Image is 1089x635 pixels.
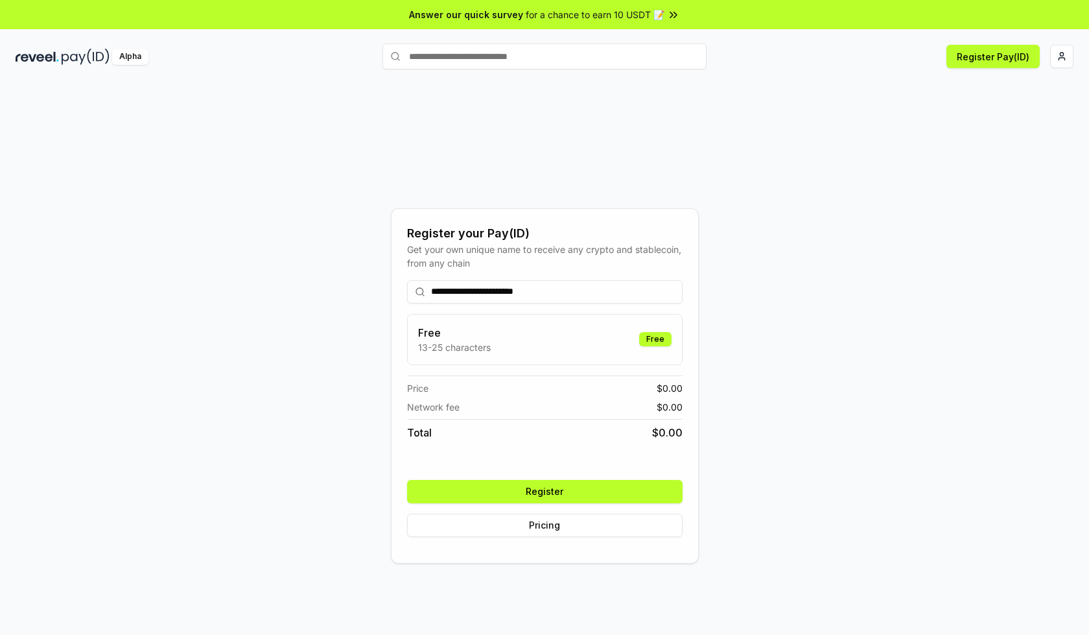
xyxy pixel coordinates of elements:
span: for a chance to earn 10 USDT 📝 [526,8,664,21]
div: Alpha [112,49,148,65]
span: Price [407,381,428,395]
span: $ 0.00 [657,381,683,395]
p: 13-25 characters [418,341,491,354]
span: Network fee [407,400,460,414]
h3: Free [418,325,491,341]
div: Free [639,332,672,346]
button: Register Pay(ID) [946,45,1040,68]
div: Register your Pay(ID) [407,224,683,243]
img: pay_id [62,49,110,65]
img: reveel_dark [16,49,59,65]
button: Register [407,480,683,503]
button: Pricing [407,514,683,537]
span: $ 0.00 [657,400,683,414]
span: Total [407,425,432,440]
span: Answer our quick survey [409,8,523,21]
div: Get your own unique name to receive any crypto and stablecoin, from any chain [407,243,683,270]
span: $ 0.00 [652,425,683,440]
